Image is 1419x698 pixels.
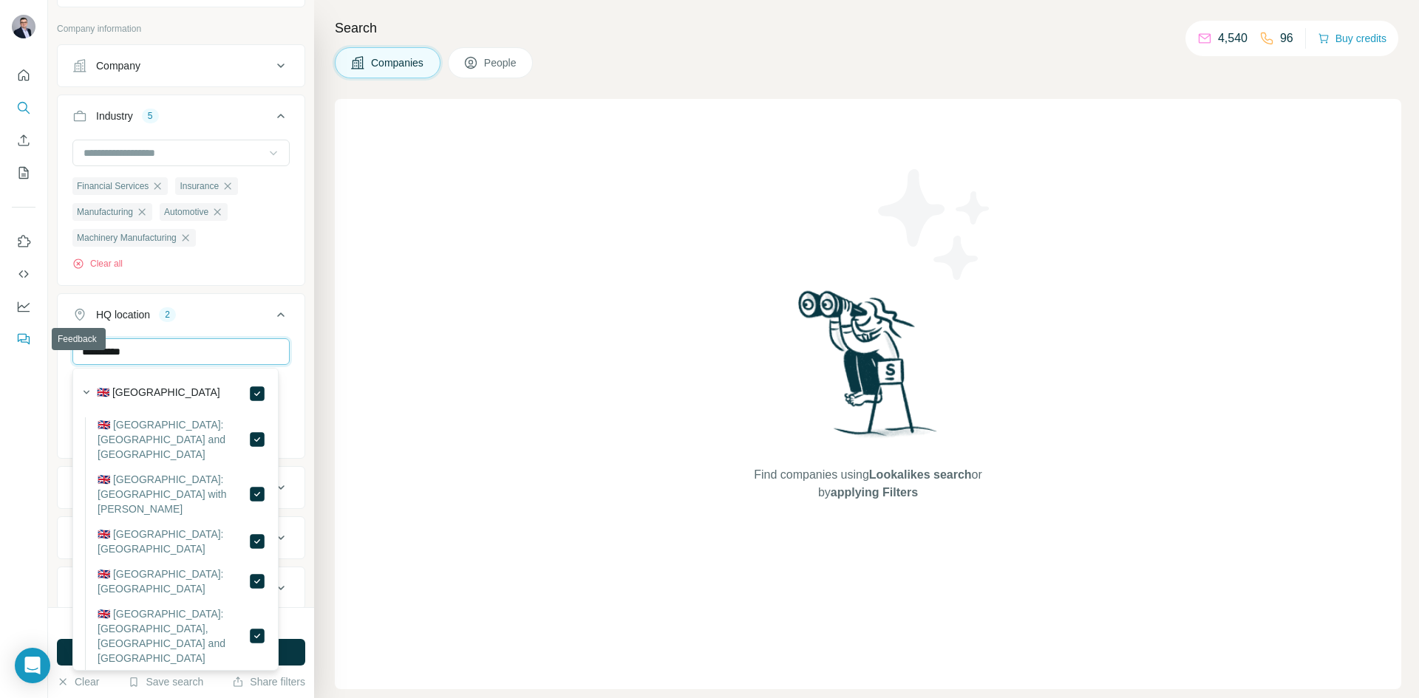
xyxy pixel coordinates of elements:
[96,109,133,123] div: Industry
[12,127,35,154] button: Enrich CSV
[58,48,304,83] button: Company
[180,179,219,193] span: Insurance
[12,62,35,89] button: Quick start
[371,55,425,70] span: Companies
[15,648,50,683] div: Open Intercom Messenger
[96,58,140,73] div: Company
[98,606,248,666] label: 🇬🇧 [GEOGRAPHIC_DATA]: [GEOGRAPHIC_DATA], [GEOGRAPHIC_DATA] and [GEOGRAPHIC_DATA]
[58,520,304,555] button: Employees (size)
[12,95,35,121] button: Search
[831,486,918,499] span: applying Filters
[77,231,177,244] span: Machinery Manufacturing
[12,326,35,352] button: Feedback
[164,205,208,219] span: Automotive
[98,472,248,516] label: 🇬🇧 [GEOGRAPHIC_DATA]: [GEOGRAPHIC_DATA] with [PERSON_NAME]
[142,109,159,123] div: 5
[792,287,945,451] img: Surfe Illustration - Woman searching with binoculars
[335,18,1401,38] h4: Search
[57,22,305,35] p: Company information
[484,55,518,70] span: People
[1218,30,1248,47] p: 4,540
[98,417,248,462] label: 🇬🇧 [GEOGRAPHIC_DATA]: [GEOGRAPHIC_DATA] and [GEOGRAPHIC_DATA]
[58,470,304,505] button: Annual revenue ($)
[868,158,1001,291] img: Surfe Illustration - Stars
[12,15,35,38] img: Avatar
[58,98,304,140] button: Industry5
[128,674,203,689] button: Save search
[96,307,150,322] div: HQ location
[1318,28,1386,49] button: Buy credits
[159,308,176,321] div: 2
[98,567,248,596] label: 🇬🇧 [GEOGRAPHIC_DATA]: [GEOGRAPHIC_DATA]
[232,674,305,689] button: Share filters
[869,468,972,481] span: Lookalikes search
[12,160,35,186] button: My lists
[97,385,220,403] label: 🇬🇧 [GEOGRAPHIC_DATA]
[12,293,35,320] button: Dashboard
[12,228,35,255] button: Use Surfe on LinkedIn
[77,179,149,193] span: Financial Services
[98,527,248,556] label: 🇬🇧 [GEOGRAPHIC_DATA]: [GEOGRAPHIC_DATA]
[57,674,99,689] button: Clear
[1280,30,1293,47] p: 96
[77,205,133,219] span: Manufacturing
[749,466,986,502] span: Find companies using or by
[58,570,304,606] button: Technologies
[12,261,35,287] button: Use Surfe API
[57,639,305,666] button: Run search
[72,257,123,270] button: Clear all
[58,297,304,338] button: HQ location2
